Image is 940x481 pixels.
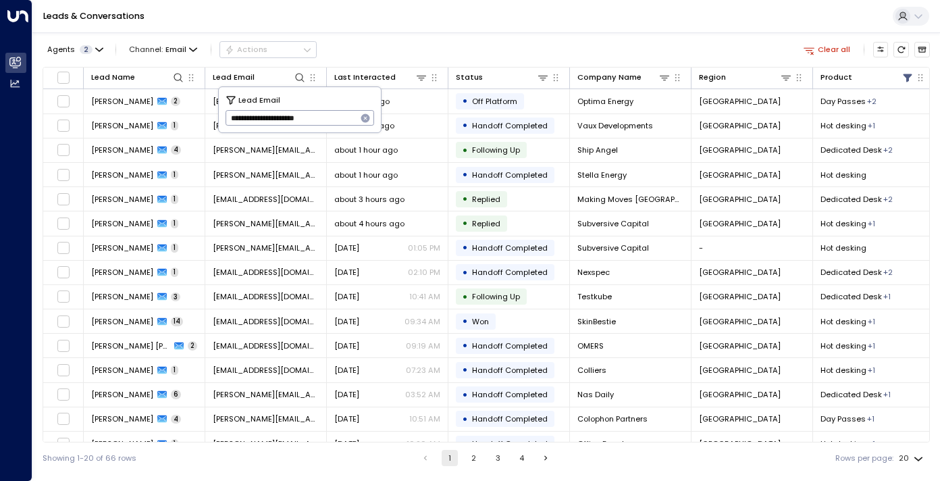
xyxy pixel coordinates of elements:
[238,94,280,106] span: Lead Email
[899,450,926,467] div: 20
[883,389,891,400] div: Hot desking
[472,267,548,278] span: Handoff Completed
[80,45,93,54] span: 2
[171,293,180,302] span: 3
[91,267,153,278] span: Patrick Pereira
[225,45,267,54] div: Actions
[171,243,178,253] span: 1
[407,438,440,449] p: 10:29 AM
[538,450,554,466] button: Go to next page
[43,453,136,464] div: Showing 1-20 of 66 rows
[868,438,875,449] div: Private Office
[868,340,875,351] div: Private Office
[91,316,153,327] span: Benjamin Otieno
[577,71,642,84] div: Company Name
[406,340,440,351] p: 09:19 AM
[213,291,319,302] span: sholland6991@gmail.com
[405,389,440,400] p: 03:52 AM
[334,194,404,205] span: about 3 hours ago
[699,71,792,84] div: Region
[456,71,549,84] div: Status
[867,96,877,107] div: Hot desking,Private Office
[820,194,882,205] span: Dedicated Desk
[699,365,781,376] span: Manchester
[820,291,882,302] span: Dedicated Desk
[213,218,319,229] span: Oliver.Levesley@knightfrank.com
[57,95,70,108] span: Toggle select row
[213,340,319,351] span: oscar.colomerespinar@gmail.com
[472,218,500,229] span: Replied
[334,243,359,253] span: Aug 08, 2025
[472,365,548,376] span: Handoff Completed
[577,120,653,131] span: Vaux Developments
[334,170,398,180] span: about 1 hour ago
[699,170,781,180] span: London
[171,268,178,277] span: 1
[125,42,202,57] button: Channel:Email
[188,341,197,351] span: 2
[57,193,70,206] span: Toggle select row
[171,145,181,155] span: 4
[334,71,396,84] div: Last Interacted
[91,170,153,180] span: Andrea Salazar
[409,291,440,302] p: 10:41 AM
[462,214,468,232] div: •
[577,218,649,229] span: Subversive Capital
[57,71,70,84] span: Toggle select all
[219,41,317,57] div: Button group with a nested menu
[213,243,319,253] span: Oliver.Levesley@knightfrank.com
[472,291,520,302] span: Following Up
[213,145,319,155] span: graham@shipangel.com
[334,316,359,327] span: Aug 29, 2025
[171,195,178,204] span: 1
[893,42,909,57] span: Refresh
[171,97,180,106] span: 2
[442,450,458,466] button: page 1
[91,145,153,155] span: Graham Parker
[171,439,178,449] span: 1
[334,340,359,351] span: Aug 29, 2025
[820,145,882,155] span: Dedicated Desk
[462,263,468,282] div: •
[409,413,440,424] p: 10:51 AM
[699,291,781,302] span: Dublin
[91,96,153,107] span: Sebastien Weyland
[472,413,548,424] span: Handoff Completed
[699,316,781,327] span: London
[577,316,616,327] span: SkinBestie
[91,120,153,131] span: FINN CAREW
[868,120,875,131] div: Private Office
[577,291,612,302] span: Testkube
[820,243,866,253] span: Hot desking
[883,145,893,155] div: Hot desking,Private Office
[699,194,781,205] span: London
[219,41,317,57] button: Actions
[577,96,633,107] span: Optima Energy
[334,413,359,424] span: Aug 28, 2025
[171,317,183,326] span: 14
[472,194,500,205] span: Replied
[171,365,178,375] span: 1
[462,361,468,379] div: •
[868,316,875,327] div: Private Office
[820,438,866,449] span: Hot desking
[868,365,875,376] div: Private Office
[577,71,671,84] div: Company Name
[57,339,70,353] span: Toggle select row
[883,291,891,302] div: Hot desking
[462,190,468,208] div: •
[213,316,319,327] span: benji@skinbestie.co
[577,267,610,278] span: Nexspec
[462,288,468,306] div: •
[462,386,468,404] div: •
[462,238,468,257] div: •
[213,267,319,278] span: papereira485@gmail.com
[462,312,468,330] div: •
[213,120,319,131] span: finn.carew@vauxdevelopments.com
[91,71,184,84] div: Lead Name
[699,218,781,229] span: London
[408,243,440,253] p: 01:05 PM
[883,194,893,205] div: Meeting Rooms,Private Office
[43,42,107,57] button: Agents2
[171,415,181,424] span: 4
